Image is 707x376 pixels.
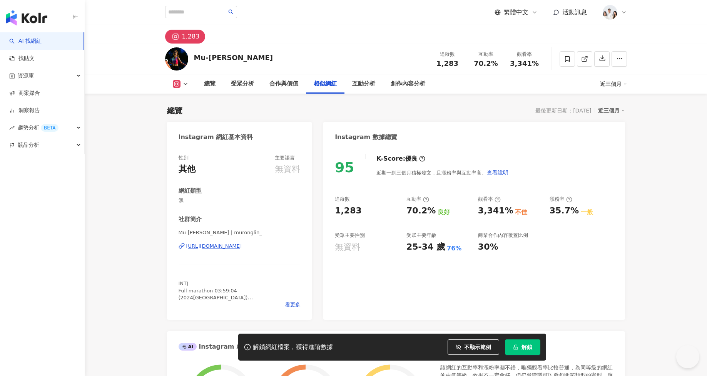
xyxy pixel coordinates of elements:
a: 找貼文 [9,55,35,62]
div: 互動率 [406,196,429,203]
button: 不顯示範例 [448,339,499,355]
span: 不顯示範例 [464,344,491,350]
div: 受眾分析 [231,79,254,89]
div: 社群簡介 [179,215,202,223]
div: 主要語言 [275,154,295,161]
div: K-Score : [376,154,425,163]
a: [URL][DOMAIN_NAME] [179,243,301,250]
div: 觀看率 [478,196,501,203]
img: logo [6,10,47,25]
div: 解鎖網紅檔案，獲得進階數據 [253,343,333,351]
span: 趨勢分析 [18,119,58,136]
a: searchAI 找網紅 [9,37,42,45]
span: 1,283 [436,59,458,67]
div: 1,283 [182,31,200,42]
div: 觀看率 [510,50,539,58]
span: 70.2% [474,60,498,67]
span: 看更多 [285,301,300,308]
span: 繁體中文 [504,8,528,17]
div: 互動率 [471,50,501,58]
div: Mu-[PERSON_NAME] [194,53,273,62]
span: 活動訊息 [562,8,587,16]
div: 不佳 [515,208,527,217]
div: 總覽 [204,79,216,89]
div: 近三個月 [598,106,625,116]
div: 70.2% [406,205,436,217]
button: 查看說明 [486,165,509,180]
div: 其他 [179,163,196,175]
div: 30% [478,241,498,253]
div: 1,283 [335,205,362,217]
span: Mu-[PERSON_NAME] | muronglin_ [179,229,301,236]
span: 競品分析 [18,136,39,154]
div: 互動分析 [352,79,375,89]
a: 商案媒合 [9,89,40,97]
div: 網紅類型 [179,187,202,195]
div: 95 [335,159,354,175]
div: 25-34 歲 [406,241,445,253]
div: 創作內容分析 [391,79,425,89]
div: 76% [447,244,461,253]
span: 資源庫 [18,67,34,84]
div: 近三個月 [600,78,627,90]
span: lock [513,344,518,350]
div: 性別 [179,154,189,161]
div: 近期一到三個月積極發文，且漲粉率與互動率高。 [376,165,509,180]
img: KOL Avatar [165,47,188,70]
div: [URL][DOMAIN_NAME] [186,243,242,250]
div: 總覽 [167,105,182,116]
div: 合作與價值 [269,79,298,89]
div: 受眾主要性別 [335,232,365,239]
div: 相似網紅 [314,79,337,89]
div: 商業合作內容覆蓋比例 [478,232,528,239]
div: 良好 [438,208,450,217]
div: 無資料 [275,163,300,175]
div: 無資料 [335,241,360,253]
div: 一般 [581,208,593,217]
div: 3,341% [478,205,513,217]
div: 追蹤數 [335,196,350,203]
a: 洞察報告 [9,107,40,114]
span: rise [9,125,15,131]
span: 無 [179,197,301,204]
img: 20231221_NR_1399_Small.jpg [603,5,617,20]
div: Instagram 網紅基本資料 [179,133,253,141]
span: 查看說明 [487,170,508,176]
div: Instagram 數據總覽 [335,133,397,141]
button: 1,283 [165,30,206,44]
span: 3,341% [510,60,539,67]
div: BETA [41,124,58,132]
span: INTJ Full marathon 03:59:04 (2024[GEOGRAPHIC_DATA]) Half marathon 01:50:28 (2025台新馬) 追蹤我，每天浪費你10秒... [179,280,272,328]
span: 解鎖 [521,344,532,350]
div: 35.7% [550,205,579,217]
span: search [228,9,234,15]
div: 優良 [405,154,418,163]
div: 追蹤數 [433,50,462,58]
div: 受眾主要年齡 [406,232,436,239]
div: 最後更新日期：[DATE] [535,107,591,114]
div: 漲粉率 [550,196,572,203]
button: 解鎖 [505,339,540,355]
